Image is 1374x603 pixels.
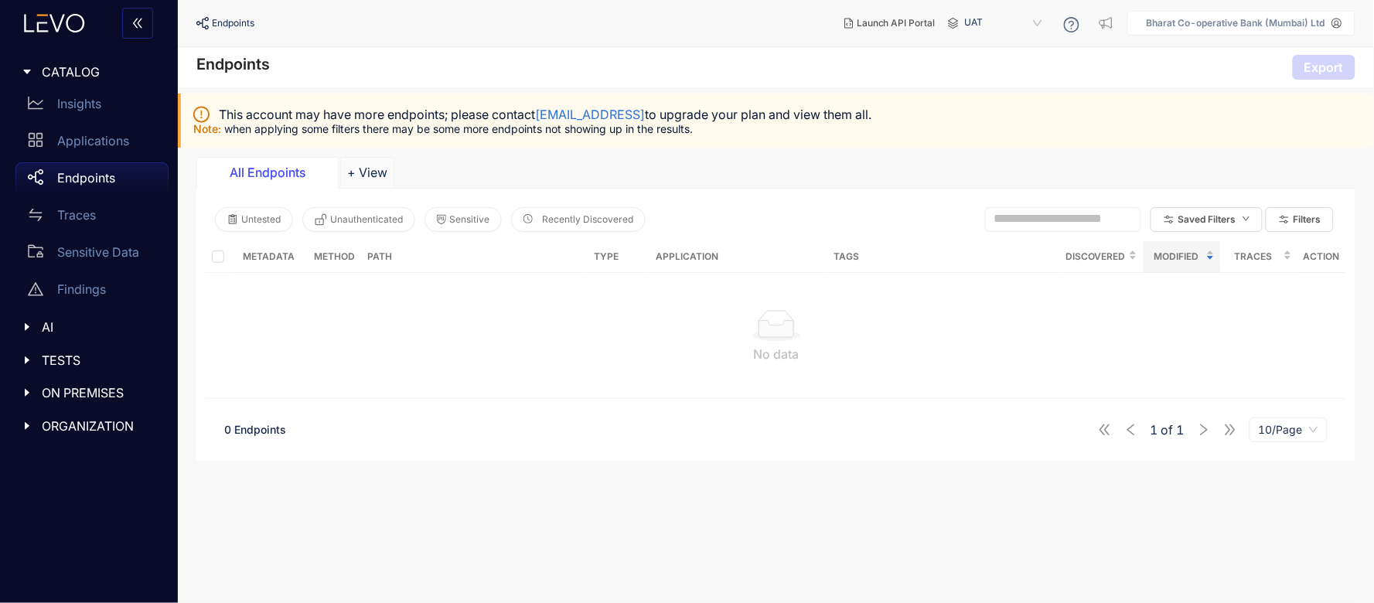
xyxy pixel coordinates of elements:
span: clock-circle [523,214,533,225]
button: Filters [1266,207,1334,232]
span: CATALOG [42,65,156,79]
a: Endpoints [15,162,169,199]
span: Unauthenticated [330,214,403,225]
span: Untested [241,214,281,225]
th: Metadata [230,241,308,273]
p: Insights [57,97,101,111]
div: AI [9,311,169,343]
span: Endpoints [212,18,254,29]
span: 0 Endpoints [224,423,286,436]
th: Method [308,241,361,273]
div: No data [218,347,1335,361]
span: AI [42,320,156,334]
span: caret-right [22,66,32,77]
span: 1 [1151,423,1158,437]
th: Type [588,241,649,273]
a: Findings [15,274,169,311]
a: Sensitive Data [15,237,169,274]
p: when applying some filters there may be some more endpoints not showing up in the results. [193,123,1362,135]
span: Recently Discovered [542,214,633,225]
div: CATALOG [9,56,169,88]
button: Untested [215,207,293,232]
p: Bharat Co-operative Bank (Mumbai) Ltd [1147,18,1325,29]
button: Export [1293,55,1355,80]
p: Endpoints [57,171,115,185]
span: Discovered [1065,248,1126,265]
button: Add tab [340,157,394,188]
button: Saved Filtersdown [1151,207,1263,232]
a: Insights [15,88,169,125]
button: Unauthenticated [302,207,415,232]
button: Launch API Portal [832,11,948,36]
span: Modified [1150,248,1203,265]
th: Action [1297,241,1346,273]
span: TESTS [42,353,156,367]
div: ON PREMISES [9,376,169,409]
span: Saved Filters [1178,214,1236,225]
th: Traces [1221,241,1298,273]
span: 1 [1177,423,1185,437]
span: swap [28,207,43,223]
span: Traces [1227,248,1280,265]
p: Sensitive Data [57,245,139,259]
span: ORGANIZATION [42,419,156,433]
th: Tags [827,241,1059,273]
span: warning [28,281,43,297]
p: Findings [57,282,106,296]
span: 10/Page [1259,418,1318,441]
div: All Endpoints [210,165,326,179]
a: [EMAIL_ADDRESS] [535,107,645,122]
span: ON PREMISES [42,386,156,400]
a: Applications [15,125,169,162]
span: Launch API Portal [857,18,936,29]
th: Discovered [1059,241,1144,273]
div: ORGANIZATION [9,410,169,442]
th: Application [649,241,827,273]
span: caret-right [22,387,32,398]
span: caret-right [22,421,32,431]
div: TESTS [9,344,169,376]
p: Traces [57,208,96,222]
h4: Endpoints [196,55,270,73]
span: This account may have more endpoints; please contact to upgrade your plan and view them all. [219,107,871,121]
button: Sensitive [424,207,502,232]
span: down [1243,215,1250,223]
th: Path [361,241,588,273]
span: of [1151,423,1185,437]
span: caret-right [22,355,32,366]
span: UAT [965,11,1045,36]
span: Filters [1294,214,1321,225]
a: Traces [15,199,169,237]
button: clock-circleRecently Discovered [511,207,646,232]
span: Note: [193,122,224,135]
span: caret-right [22,322,32,332]
button: double-left [122,8,153,39]
span: double-left [131,17,144,31]
p: Applications [57,134,129,148]
span: Sensitive [449,214,489,225]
